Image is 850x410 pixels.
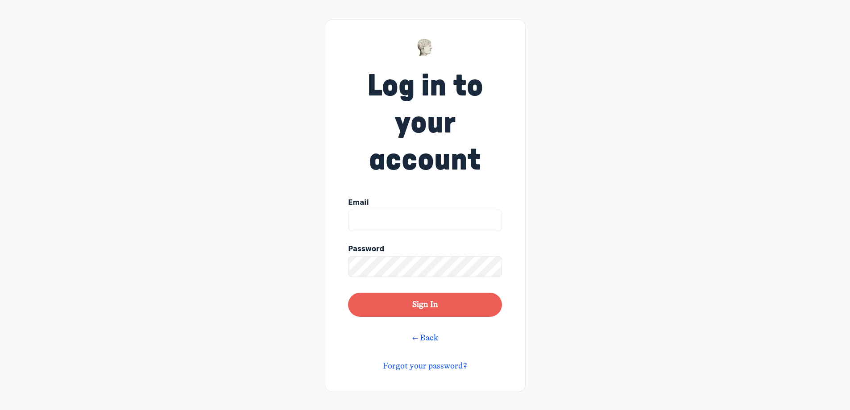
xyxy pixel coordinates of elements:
[348,293,502,317] button: Sign In
[348,198,369,208] span: Email
[417,39,433,56] img: Museums as Progress
[412,333,438,343] a: ← Back
[383,361,467,371] a: Forgot your password?
[348,68,502,179] h1: Log in to your account
[348,244,384,254] span: Password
